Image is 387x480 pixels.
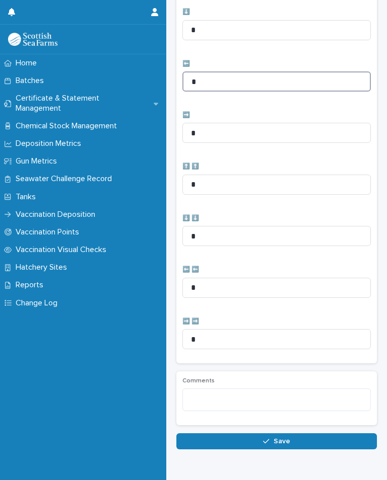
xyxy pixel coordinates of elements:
span: Comments [182,378,215,384]
p: Hatchery Sites [12,263,75,272]
p: Change Log [12,298,66,308]
span: ⬅️ ⬅️ [182,267,199,273]
span: Save [274,438,290,445]
p: Batches [12,76,52,86]
p: Home [12,58,45,68]
img: uOABhIYSsOPhGJQdTwEw [8,33,57,46]
p: Reports [12,280,51,290]
span: ⬅️ [182,61,190,67]
p: Deposition Metrics [12,139,89,148]
p: Vaccination Visual Checks [12,245,114,255]
p: Vaccination Deposition [12,210,103,219]
p: Certificate & Statement Management [12,94,154,113]
span: ⬆️ ⬆️ [182,164,199,170]
p: Vaccination Points [12,227,87,237]
p: Gun Metrics [12,156,65,166]
span: ⬇️ [182,9,190,15]
span: ⬇️ ⬇️ [182,215,199,221]
span: ➡️ ➡️ [182,318,199,325]
p: Tanks [12,192,44,202]
span: ➡️ [182,112,190,118]
p: Chemical Stock Management [12,121,125,131]
button: Save [176,433,377,449]
p: Seawater Challenge Record [12,174,120,184]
